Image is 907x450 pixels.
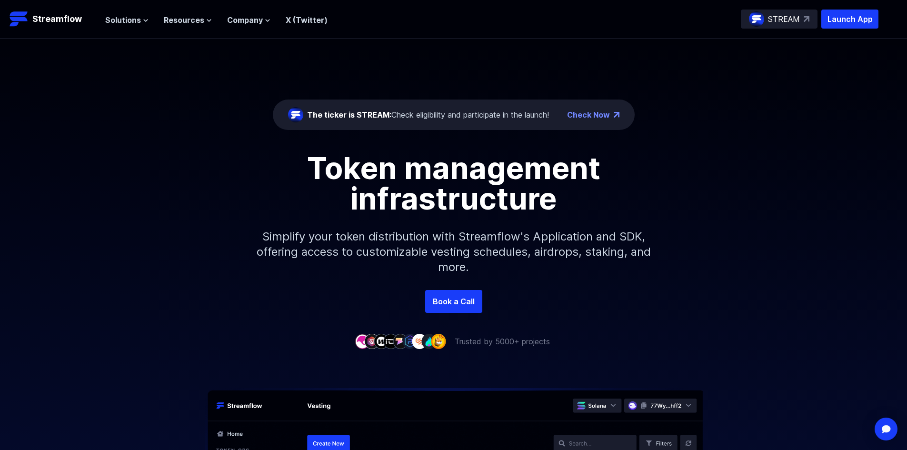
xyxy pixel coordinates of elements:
[567,109,610,120] a: Check Now
[164,14,204,26] span: Resources
[239,153,668,214] h1: Token management infrastructure
[288,107,303,122] img: streamflow-logo-circle.png
[393,334,408,349] img: company-5
[164,14,212,26] button: Resources
[455,336,550,347] p: Trusted by 5000+ projects
[431,334,446,349] img: company-9
[364,334,379,349] img: company-2
[227,14,270,26] button: Company
[383,334,399,349] img: company-4
[10,10,29,29] img: Streamflow Logo
[768,13,800,25] p: STREAM
[749,11,764,27] img: streamflow-logo-circle.png
[374,334,389,349] img: company-3
[421,334,437,349] img: company-8
[10,10,96,29] a: Streamflow
[227,14,263,26] span: Company
[105,14,149,26] button: Solutions
[412,334,427,349] img: company-7
[307,110,391,120] span: The ticker is STREAM:
[804,16,809,22] img: top-right-arrow.svg
[821,10,878,29] button: Launch App
[741,10,817,29] a: STREAM
[105,14,141,26] span: Solutions
[614,112,619,118] img: top-right-arrow.png
[286,15,328,25] a: X (Twitter)
[307,109,549,120] div: Check eligibility and participate in the launch!
[32,12,82,26] p: Streamflow
[355,334,370,349] img: company-1
[402,334,418,349] img: company-6
[425,290,482,313] a: Book a Call
[875,418,897,440] div: Open Intercom Messenger
[249,214,658,290] p: Simplify your token distribution with Streamflow's Application and SDK, offering access to custom...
